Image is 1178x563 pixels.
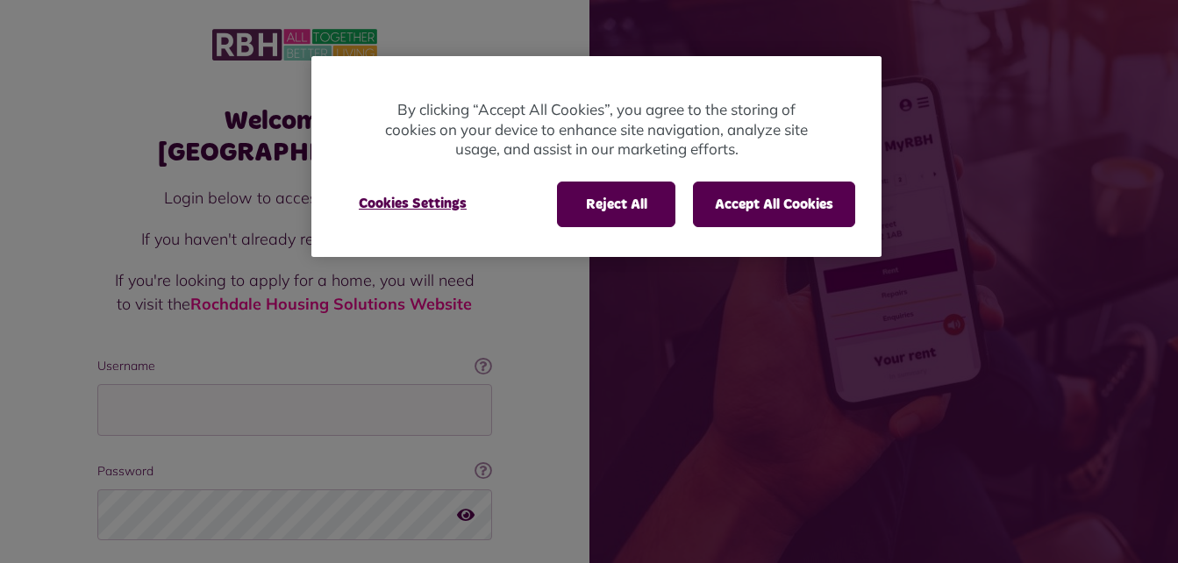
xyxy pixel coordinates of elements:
button: Reject All [557,182,675,227]
p: By clicking “Accept All Cookies”, you agree to the storing of cookies on your device to enhance s... [382,100,811,160]
button: Accept All Cookies [693,182,855,227]
button: Cookies Settings [338,182,488,225]
div: Cookie banner [311,56,882,257]
div: Privacy [311,56,882,257]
